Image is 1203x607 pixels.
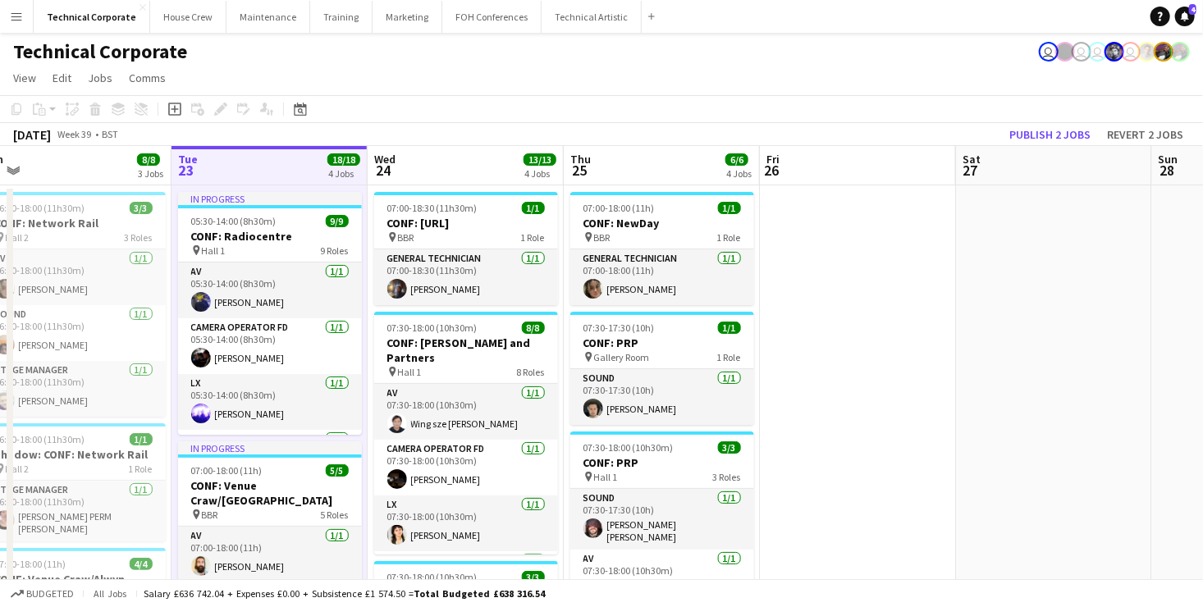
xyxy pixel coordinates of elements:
[178,229,362,244] h3: CONF: Radiocentre
[34,1,150,33] button: Technical Corporate
[374,312,558,555] app-job-card: 07:30-18:00 (10h30m)8/8CONF: [PERSON_NAME] and Partners Hall 18 RolesAV1/107:30-18:00 (10h30m)Win...
[398,231,414,244] span: BBR
[178,318,362,374] app-card-role: Camera Operator FD1/105:30-14:00 (8h30m)[PERSON_NAME]
[398,366,422,378] span: Hall 1
[570,369,754,425] app-card-role: Sound1/107:30-17:30 (10h)[PERSON_NAME]
[144,587,545,600] div: Salary £636 742.04 + Expenses £0.00 + Subsistence £1 574.50 =
[963,152,981,167] span: Sat
[570,192,754,305] app-job-card: 07:00-18:00 (11h)1/1CONF: NewDay BBR1 RoleGeneral Technician1/107:00-18:00 (11h)[PERSON_NAME]
[1100,124,1190,145] button: Revert 2 jobs
[542,1,642,33] button: Technical Artistic
[326,464,349,477] span: 5/5
[1175,7,1195,26] a: 4
[414,587,545,600] span: Total Budgeted £638 316.54
[725,153,748,166] span: 6/6
[372,161,396,180] span: 24
[1105,42,1124,62] app-user-avatar: Krisztian PERM Vass
[321,244,349,257] span: 9 Roles
[726,167,752,180] div: 4 Jobs
[178,478,362,508] h3: CONF: Venue Craw/[GEOGRAPHIC_DATA]
[130,433,153,445] span: 1/1
[178,192,362,435] div: In progress05:30-14:00 (8h30m)9/9CONF: Radiocentre Hall 19 RolesAV1/105:30-14:00 (8h30m)[PERSON_N...
[521,231,545,244] span: 1 Role
[570,216,754,230] h3: CONF: NewDay
[713,471,741,483] span: 3 Roles
[374,192,558,305] app-job-card: 07:00-18:30 (11h30m)1/1CONF: [URL] BBR1 RoleGeneral Technician1/107:00-18:30 (11h30m)[PERSON_NAME]
[570,550,754,605] app-card-role: AV1/107:30-18:00 (10h30m)[PERSON_NAME]
[178,374,362,430] app-card-role: LX1/105:30-14:00 (8h30m)[PERSON_NAME]
[13,71,36,85] span: View
[326,215,349,227] span: 9/9
[1088,42,1108,62] app-user-avatar: Vaida Pikzirne
[6,231,30,244] span: Hall 2
[522,571,545,583] span: 3/3
[764,161,780,180] span: 26
[310,1,373,33] button: Training
[594,471,618,483] span: Hall 1
[374,216,558,230] h3: CONF: [URL]
[1156,161,1178,180] span: 28
[570,455,754,470] h3: CONF: PRP
[1159,152,1178,167] span: Sun
[122,67,172,89] a: Comms
[129,463,153,475] span: 1 Role
[570,312,754,425] app-job-card: 07:30-17:30 (10h)1/1CONF: PRP Gallery Room1 RoleSound1/107:30-17:30 (10h)[PERSON_NAME]
[88,71,112,85] span: Jobs
[524,167,556,180] div: 4 Jobs
[374,495,558,551] app-card-role: LX1/107:30-18:00 (10h30m)[PERSON_NAME]
[129,71,166,85] span: Comms
[1121,42,1141,62] app-user-avatar: Visitor Services
[178,262,362,318] app-card-role: AV1/105:30-14:00 (8h30m)[PERSON_NAME]
[374,384,558,440] app-card-role: AV1/107:30-18:00 (10h30m)Wing sze [PERSON_NAME]
[138,167,163,180] div: 3 Jobs
[594,231,611,244] span: BBR
[226,1,310,33] button: Maintenance
[583,202,655,214] span: 07:00-18:00 (11h)
[8,585,76,603] button: Budgeted
[387,571,478,583] span: 07:30-18:00 (10h30m)
[1154,42,1173,62] app-user-avatar: Zubair PERM Dhalla
[178,192,362,205] div: In progress
[1137,42,1157,62] app-user-avatar: Tom PERM Jeyes
[1189,4,1196,15] span: 4
[522,322,545,334] span: 8/8
[583,322,655,334] span: 07:30-17:30 (10h)
[202,509,218,521] span: BBR
[327,153,360,166] span: 18/18
[517,366,545,378] span: 8 Roles
[150,1,226,33] button: House Crew
[570,249,754,305] app-card-role: General Technician1/107:00-18:00 (11h)[PERSON_NAME]
[373,1,442,33] button: Marketing
[176,161,198,180] span: 23
[1055,42,1075,62] app-user-avatar: Gabrielle Barr
[524,153,556,166] span: 13/13
[594,351,650,363] span: Gallery Room
[54,128,95,140] span: Week 39
[1039,42,1059,62] app-user-avatar: Liveforce Admin
[46,67,78,89] a: Edit
[570,335,754,350] h3: CONF: PRP
[321,509,349,521] span: 5 Roles
[374,249,558,305] app-card-role: General Technician1/107:00-18:30 (11h30m)[PERSON_NAME]
[178,430,362,486] app-card-role: Mic Dresser1/1
[53,71,71,85] span: Edit
[137,153,160,166] span: 8/8
[130,202,153,214] span: 3/3
[178,152,198,167] span: Tue
[102,128,118,140] div: BST
[7,67,43,89] a: View
[26,588,74,600] span: Budgeted
[1072,42,1091,62] app-user-avatar: Liveforce Admin
[387,322,478,334] span: 07:30-18:00 (10h30m)
[442,1,542,33] button: FOH Conferences
[717,231,741,244] span: 1 Role
[583,441,674,454] span: 07:30-18:00 (10h30m)
[13,126,51,143] div: [DATE]
[568,161,591,180] span: 25
[191,215,277,227] span: 05:30-14:00 (8h30m)
[570,152,591,167] span: Thu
